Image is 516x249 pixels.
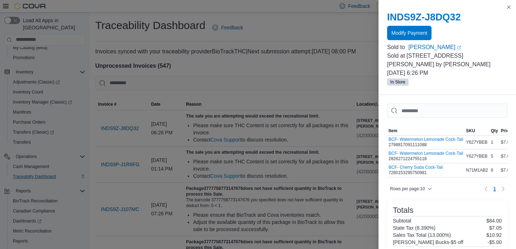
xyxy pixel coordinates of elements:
[490,183,499,195] ul: Pagination for table: MemoryTable from EuiInMemoryTable
[387,52,507,69] p: Sold at [STREET_ADDRESS][PERSON_NAME] by [PERSON_NAME]
[490,152,500,161] div: 5
[500,166,513,174] div: $7.00
[389,165,443,176] div: 7280153295750981
[389,151,463,156] button: BCF- Watermelon Lemonade Cock-Tail
[387,11,507,23] h2: INDS9Z-J8DQ32
[482,185,490,193] button: Previous page
[500,152,513,161] div: $7.00
[387,69,507,77] p: [DATE] 6:26 PM
[393,232,451,238] h6: Sales Tax Total (13.000%)
[391,29,427,37] span: Modify Payment
[389,151,463,162] div: 2826271224755118
[466,128,475,134] span: SKU
[499,185,507,193] button: Next page
[390,186,425,192] span: Rows per page : 10
[389,137,463,142] button: BCF- Watermelon Lemonade Cock-Tail
[393,225,435,231] h6: State Tax (8.390%)
[490,166,500,174] div: 6
[486,218,502,224] p: $84.00
[505,3,513,11] button: Close this dialog
[491,128,498,134] span: Qty
[493,185,496,192] span: 1
[466,167,488,173] span: N71M1AB2
[490,138,500,147] div: 1
[393,218,411,224] h6: Subtotal
[500,138,513,147] div: $7.00
[387,43,407,52] div: Sold to
[466,153,487,159] span: Y627YBEB
[490,126,500,135] button: Qty
[389,128,397,134] span: Item
[390,79,405,85] span: In Store
[490,183,499,195] button: Page 1 of 1
[387,126,464,135] button: Item
[387,26,431,40] button: Modify Payment
[389,137,463,148] div: 2798817091111088
[393,239,463,245] h6: [PERSON_NAME] Bucks-$5 off
[486,232,502,238] p: $10.92
[482,183,507,195] nav: Pagination for table: MemoryTable from EuiInMemoryTable
[500,126,513,135] button: Price
[408,43,507,52] a: [PERSON_NAME]External link
[457,46,461,50] svg: External link
[489,225,502,231] p: $7.05
[393,206,413,215] h3: Totals
[387,104,507,118] input: This is a search bar. As you type, the results lower in the page will automatically filter.
[389,165,443,170] button: BCF- Cherry Soda Cock-Tail
[387,185,435,193] button: Rows per page:10
[464,126,489,135] button: SKU
[501,128,511,134] span: Price
[466,139,487,145] span: Y627YBEB
[487,239,502,245] p: -$5.00
[387,78,409,86] span: In Store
